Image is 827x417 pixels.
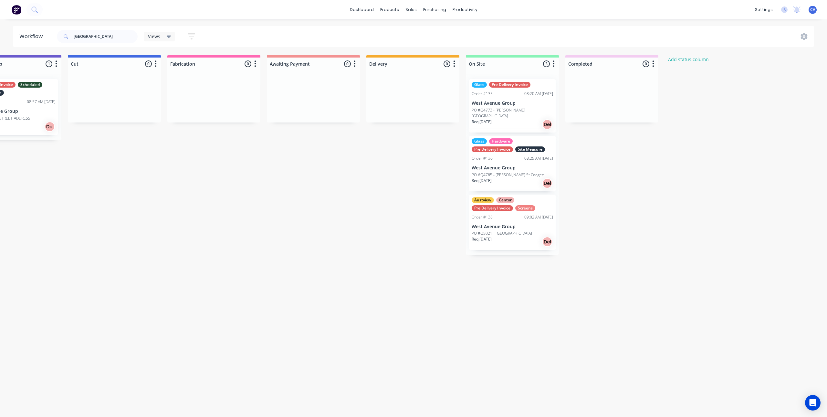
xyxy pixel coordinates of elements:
div: Hardware [489,138,513,144]
div: 08:57 AM [DATE] [27,99,56,105]
img: Factory [12,5,21,15]
div: Order #135 [472,91,493,97]
p: Req. [DATE] [472,178,492,184]
p: PO #Q4773 - [PERSON_NAME] [GEOGRAPHIC_DATA] [472,107,553,119]
span: Views [148,33,160,40]
div: Del [542,237,552,247]
div: Order #136 [472,155,493,161]
div: Scheduled [18,82,42,88]
div: AustviewCentorPre Delivery InvoiceScreensOrder #13809:02 AM [DATE]West Avenue GroupPO #Q5021 - [G... [469,195,556,250]
a: dashboard [347,5,377,15]
div: Pre Delivery Invoice [489,82,530,88]
div: Pre Delivery Invoice [472,205,513,211]
div: Pre Delivery Invoice [472,146,513,152]
input: Search for orders... [74,30,138,43]
div: Workflow [19,33,46,40]
div: sales [402,5,420,15]
p: Req. [DATE] [472,236,492,242]
p: West Avenue Group [472,224,553,230]
div: GlassPre Delivery InvoiceOrder #13508:20 AM [DATE]West Avenue GroupPO #Q4773 - [PERSON_NAME] [GEO... [469,79,556,133]
div: products [377,5,402,15]
div: Site Measure [515,146,545,152]
div: Del [542,178,552,188]
button: Add status column [665,55,712,64]
div: Del [45,122,55,132]
p: Req. [DATE] [472,119,492,125]
div: GlassHardwarePre Delivery InvoiceSite MeasureOrder #13608:25 AM [DATE]West Avenue GroupPO #Q4765 ... [469,136,556,191]
span: CV [810,7,815,13]
div: settings [752,5,776,15]
div: 08:25 AM [DATE] [524,155,553,161]
p: PO #Q4765 - [PERSON_NAME] St Coogee [472,172,544,178]
div: purchasing [420,5,449,15]
p: West Avenue Group [472,101,553,106]
div: 09:02 AM [DATE] [524,214,553,220]
div: Austview [472,197,494,203]
div: Screens [515,205,535,211]
div: 08:20 AM [DATE] [524,91,553,97]
div: productivity [449,5,481,15]
p: PO #Q5021 - [GEOGRAPHIC_DATA] [472,230,532,236]
div: Glass [472,82,487,88]
div: Centor [496,197,514,203]
div: Open Intercom Messenger [805,395,821,411]
div: Glass [472,138,487,144]
div: Order #138 [472,214,493,220]
div: Del [542,119,552,130]
p: West Avenue Group [472,165,553,171]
